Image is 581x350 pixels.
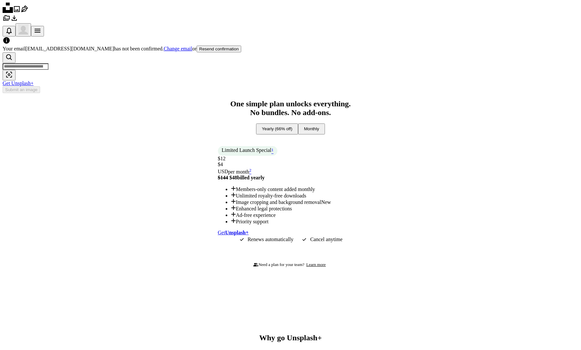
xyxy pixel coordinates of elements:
[3,17,10,23] a: Collections
[31,26,44,37] button: Menu
[3,52,578,80] form: Find visuals sitewide
[321,199,331,205] span: New
[256,123,298,134] button: Yearly (66% off)
[218,146,277,156] div: Limited Launch Special
[231,186,363,192] li: Members-only content added monthly
[301,236,342,243] div: Cancel anytime
[231,192,363,199] li: Unlimited royalty-free downloads
[3,100,578,117] h2: One simple plan unlocks everything. No bundles. No add-ons.
[3,8,13,14] a: Home — Unsplash
[304,260,328,269] a: Learn more
[13,8,21,14] a: Photos
[248,169,253,175] a: 2
[16,23,31,37] button: Profile
[26,46,114,51] span: [EMAIL_ADDRESS][DOMAIN_NAME]
[3,70,16,80] button: Visual search
[3,334,578,342] h2: Why go Unsplash+
[231,212,363,218] li: Ad-free experience
[10,17,18,23] a: Download History
[3,52,16,63] button: Search Unsplash
[231,199,363,205] li: Image cropping and background removal
[3,46,578,52] div: Your email has not been confirmed.
[164,46,241,51] span: or
[3,26,16,37] button: Notifications
[231,205,363,212] li: Enhanced legal protections
[218,169,228,175] span: USD
[298,123,325,134] button: Monthly
[21,8,28,14] a: Illustrations
[253,262,304,267] div: Need a plan for your team?
[197,46,241,52] button: Resend confirmation
[228,169,252,175] span: per month
[218,175,228,180] span: $144
[231,218,363,225] li: Priority support
[18,24,28,35] img: Avatar of user 乐童 魏
[271,147,274,152] sup: 1
[218,175,363,181] div: $48 billed yearly
[164,46,192,51] a: Change email
[218,230,249,235] a: GetUnsplash+
[239,236,294,243] div: Renews automatically
[270,147,275,154] a: 1
[225,230,249,235] strong: Unsplash+
[249,167,252,172] sup: 2
[3,80,34,86] a: Get Unsplash+
[218,156,226,161] span: $12
[218,156,363,167] div: $4
[3,86,40,93] button: Submit an image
